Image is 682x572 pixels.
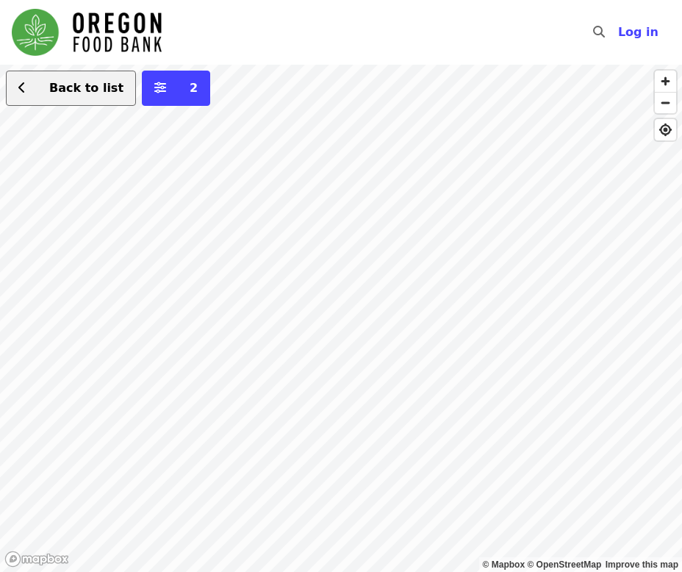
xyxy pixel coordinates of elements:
span: 2 [190,81,198,95]
i: chevron-left icon [18,81,26,95]
span: Log in [618,25,658,39]
span: Back to list [49,81,123,95]
button: Zoom In [655,71,676,92]
button: More filters (2 selected) [142,71,210,106]
a: Map feedback [606,560,678,570]
button: Log in [606,18,670,47]
button: Back to list [6,71,136,106]
a: Mapbox [483,560,525,570]
input: Search [614,15,625,50]
img: Oregon Food Bank - Home [12,9,162,56]
i: search icon [593,25,605,39]
i: sliders-h icon [154,81,166,95]
a: OpenStreetMap [527,560,601,570]
button: Zoom Out [655,92,676,113]
button: Find My Location [655,119,676,140]
a: Mapbox logo [4,551,69,568]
